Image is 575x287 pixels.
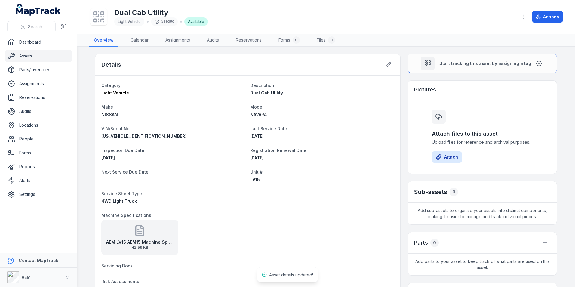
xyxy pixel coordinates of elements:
span: Machine Specifications [101,213,151,218]
span: 42.59 KB [106,245,174,250]
span: Unit # [250,169,263,174]
h3: Parts [414,239,428,247]
span: [US_VEHICLE_IDENTIFICATION_NUMBER] [101,134,186,139]
div: 1 [328,36,335,44]
h2: Details [101,60,121,69]
a: Audits [202,34,224,47]
a: People [5,133,72,145]
time: 21/04/2026, 12:00:00 am [250,155,264,160]
a: Dashboard [5,36,72,48]
span: Model [250,104,263,110]
a: Forms [5,147,72,159]
a: Calendar [126,34,153,47]
span: Registration Renewal Date [250,148,306,153]
div: 0 [430,239,439,247]
span: Add sub-assets to organise your assets into distinct components, making it easier to manage and t... [408,203,557,224]
span: Asset details updated! [269,272,313,277]
span: NISSAN [101,112,118,117]
strong: AEM LV15 AEM15 Machine Specifications [106,239,174,245]
span: Last Service Date [250,126,287,131]
button: Start tracking this asset by assigning a tag [408,54,557,73]
a: Files1 [312,34,340,47]
time: 10/06/2025, 12:00:00 am [250,134,264,139]
a: Reports [5,161,72,173]
span: Make [101,104,113,110]
button: Search [7,21,56,32]
div: 3eed8c [151,17,178,26]
span: Light Vehicle [101,90,129,95]
a: Alerts [5,174,72,187]
h1: Dual Cab Utility [114,8,208,17]
span: Search [28,24,42,30]
span: [DATE] [250,134,264,139]
span: Risk Assessments [101,279,139,284]
h3: Attach files to this asset [432,130,533,138]
span: Add parts to your asset to keep track of what parts are used on this asset. [408,254,557,275]
a: Forms0 [274,34,305,47]
span: [DATE] [250,155,264,160]
span: Start tracking this asset by assigning a tag [439,60,531,66]
span: VIN/Serial No. [101,126,131,131]
span: Service Sheet Type [101,191,142,196]
span: Light Vehicle [118,19,141,24]
a: Overview [89,34,118,47]
h2: Sub-assets [414,188,447,196]
span: LV15 [250,177,260,182]
a: Parts/Inventory [5,64,72,76]
div: 0 [450,188,458,196]
a: Locations [5,119,72,131]
a: Settings [5,188,72,200]
span: Upload files for reference and archival purposes. [432,139,533,145]
a: MapTrack [16,4,61,16]
span: Dual Cab Utility [250,90,283,95]
span: Inspection Due Date [101,148,144,153]
span: 4WD Light Truck [101,199,137,204]
a: Assets [5,50,72,62]
span: Next Service Due Date [101,169,149,174]
span: Servicing Docs [101,263,133,268]
div: 0 [293,36,300,44]
button: Actions [532,11,563,23]
a: Assignments [161,34,195,47]
span: Category [101,83,121,88]
a: Assignments [5,78,72,90]
strong: AEM [22,275,31,280]
span: NAVARA [250,112,267,117]
span: Description [250,83,274,88]
a: Reservations [231,34,266,47]
button: Attach [432,151,462,163]
a: Audits [5,105,72,117]
strong: Contact MapTrack [19,258,58,263]
div: Available [184,17,208,26]
time: 21/01/2030, 12:00:00 am [101,155,115,160]
a: Reservations [5,91,72,103]
span: [DATE] [101,155,115,160]
h3: Pictures [414,85,436,94]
